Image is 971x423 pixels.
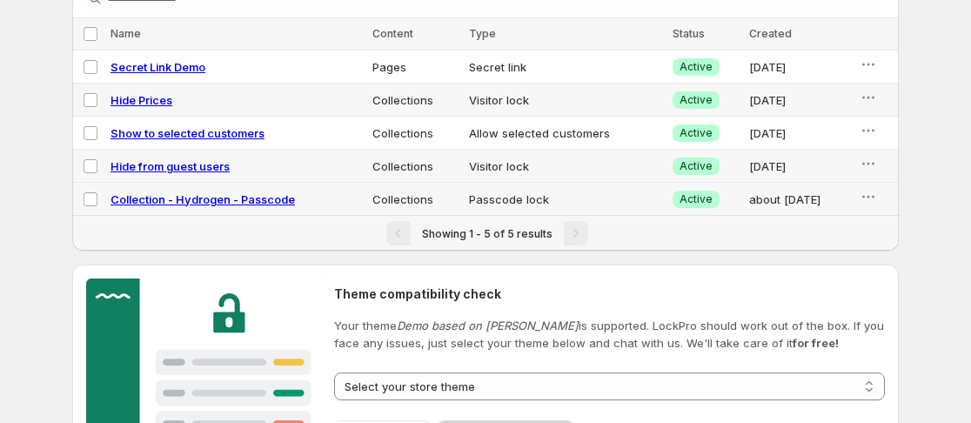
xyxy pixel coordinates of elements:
td: Visitor lock [464,150,667,183]
span: Active [680,126,713,140]
span: Created [749,27,792,40]
td: Collections [367,150,463,183]
td: Collections [367,117,463,150]
td: [DATE] [744,117,854,150]
em: Demo based on [PERSON_NAME] [397,319,579,332]
a: Secret Link Demo [110,60,205,74]
span: Status [673,27,705,40]
span: Content [372,27,413,40]
span: Type [469,27,496,40]
a: Collection - Hydrogen - Passcode [110,192,295,206]
td: Allow selected customers [464,117,667,150]
td: [DATE] [744,50,854,84]
span: Active [680,192,713,206]
a: Show to selected customers [110,126,265,140]
span: Showing 1 - 5 of 5 results [422,227,552,240]
td: Collections [367,84,463,117]
span: Active [680,60,713,74]
td: Collections [367,183,463,216]
td: Secret link [464,50,667,84]
td: Visitor lock [464,84,667,117]
p: Your theme is supported. LockPro should work out of the box. If you face any issues, just select ... [334,317,885,352]
a: Hide Prices [110,93,172,107]
td: Pages [367,50,463,84]
td: about [DATE] [744,183,854,216]
td: [DATE] [744,150,854,183]
h2: Theme compatibility check [334,285,885,303]
td: Passcode lock [464,183,667,216]
td: [DATE] [744,84,854,117]
span: Name [110,27,141,40]
strong: for free! [793,336,839,350]
span: Active [680,159,713,173]
a: Hide from guest users [110,159,230,173]
nav: Pagination [72,215,899,251]
span: Active [680,93,713,107]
